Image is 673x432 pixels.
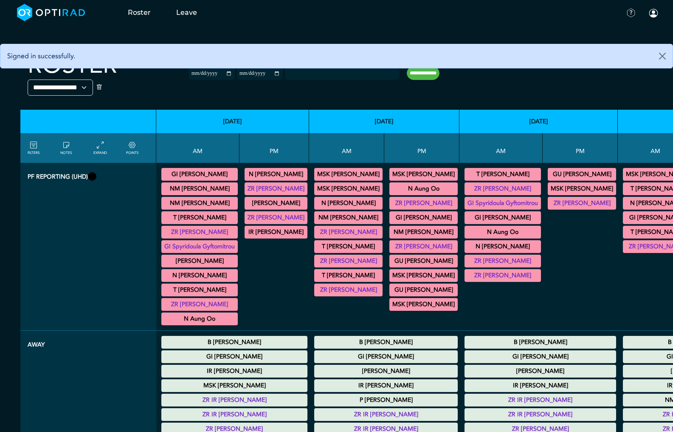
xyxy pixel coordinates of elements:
div: General XR 07:00 - 08:00 [314,182,383,195]
summary: IR [PERSON_NAME] [246,227,306,237]
summary: ZR [PERSON_NAME] [163,299,237,310]
summary: [PERSON_NAME] [246,198,306,208]
div: General XR 13:00 - 14:00 [548,168,616,181]
div: General XR 08:00 - 09:00 [465,168,541,181]
div: General XR 09:00 - 11:00 [465,197,541,210]
summary: NM [PERSON_NAME] [163,184,237,194]
summary: [PERSON_NAME] [163,256,237,266]
summary: N [PERSON_NAME] [163,270,237,281]
div: General XR 09:30 - 10:30 [465,211,541,224]
div: General XR 18:00 - 19:00 [245,226,307,239]
div: General XR 08:00 - 09:00 [314,211,383,224]
div: General XR 16:00 - 17:00 [389,269,458,282]
summary: ZR IR [PERSON_NAME] [163,409,306,420]
th: PF Reporting (UHD) [20,163,156,331]
input: null [286,68,328,76]
div: Annual Leave 00:00 - 23:59 [161,408,307,421]
summary: ZR IR [PERSON_NAME] [466,409,615,420]
div: Sick Leave 00:00 - 23:59 [465,336,616,349]
summary: [PERSON_NAME] [466,366,615,376]
summary: MSK [PERSON_NAME] [315,169,381,179]
div: General XR 13:00 - 14:00 [389,226,458,239]
summary: MSK [PERSON_NAME] [315,184,381,194]
summary: IR [PERSON_NAME] [466,381,615,391]
summary: NM [PERSON_NAME] [315,213,381,223]
summary: MSK [PERSON_NAME] [391,299,456,310]
th: AM [309,133,384,163]
a: FILTERS [28,140,39,156]
div: General XR 10:00 - 11:00 [314,269,383,282]
div: General XR 09:00 - 11:00 [161,240,238,253]
div: General XR 08:00 - 09:00 [314,226,383,239]
summary: GI Spyridoula Gyftomitrou [466,198,540,208]
summary: ZR [PERSON_NAME] [391,198,456,208]
summary: IR [PERSON_NAME] [163,366,306,376]
summary: ZR [PERSON_NAME] [466,184,540,194]
summary: ZR [PERSON_NAME] [391,242,456,252]
summary: ZR IR [PERSON_NAME] [163,395,306,405]
div: General XR 09:30 - 10:00 [314,255,383,267]
summary: N [PERSON_NAME] [466,242,540,252]
div: General XR 12:00 - 13:30 [389,182,458,195]
th: [DATE] [309,110,459,133]
th: AM [459,133,543,163]
div: General XR 08:00 - 09:00 [161,182,238,195]
summary: ZR [PERSON_NAME] [466,256,540,266]
summary: GU [PERSON_NAME] [391,256,456,266]
div: Sick Leave 00:00 - 23:59 [314,365,458,378]
div: General XR 12:00 - 14:00 [389,197,458,210]
div: Annual Leave 00:00 - 23:59 [161,350,307,363]
summary: T [PERSON_NAME] [163,213,237,223]
a: collapse/expand expected points [126,140,138,156]
summary: N Aung Oo [391,184,456,194]
summary: ZR IR [PERSON_NAME] [315,409,456,420]
summary: NM [PERSON_NAME] [391,227,456,237]
div: General XR 13:00 - 14:00 [389,240,458,253]
div: General XR 09:00 - 10:00 [161,255,238,267]
summary: MSK [PERSON_NAME] [391,169,456,179]
div: General XR 09:00 - 10:00 [161,284,238,296]
div: General XR 11:30 - 12:30 [161,313,238,325]
summary: ZR [PERSON_NAME] [549,198,615,208]
summary: GI [PERSON_NAME] [391,213,456,223]
summary: ZR [PERSON_NAME] [466,270,540,281]
summary: T [PERSON_NAME] [315,242,381,252]
a: show/hide notes [60,140,72,156]
div: Annual Leave 00:00 - 23:59 [314,350,458,363]
summary: ZR [PERSON_NAME] [163,227,237,237]
summary: N Aung Oo [163,314,237,324]
button: Close [652,44,673,68]
div: General XR 09:00 - 10:00 [314,240,383,253]
div: General XR 13:00 - 14:00 [548,182,616,195]
summary: N [PERSON_NAME] [315,198,381,208]
summary: [PERSON_NAME] [315,366,456,376]
div: General XR 11:00 - 12:00 [465,269,541,282]
div: General XR 07:00 - 07:30 [314,168,383,181]
summary: ZR IR [PERSON_NAME] [466,395,615,405]
th: PM [239,133,309,163]
th: PM [384,133,459,163]
div: Study Leave 00:00 - 23:59 [161,379,307,392]
summary: B [PERSON_NAME] [163,337,306,347]
summary: MSK [PERSON_NAME] [549,184,615,194]
div: General XR 10:00 - 11:00 [314,284,383,296]
summary: ZR [PERSON_NAME] [315,256,381,266]
summary: MSK [PERSON_NAME] [391,270,456,281]
th: [DATE] [459,110,618,133]
div: General XR 13:00 - 14:00 [548,197,616,210]
summary: GI [PERSON_NAME] [163,352,306,362]
th: AM [156,133,239,163]
div: General XR 17:00 - 18:00 [389,284,458,296]
summary: IR [PERSON_NAME] [315,381,456,391]
summary: GU [PERSON_NAME] [549,169,615,179]
summary: GI [PERSON_NAME] [163,169,237,179]
summary: MSK [PERSON_NAME] [163,381,306,391]
div: General XR 10:00 - 11:00 [465,226,541,239]
div: General XR 13:00 - 14:00 [389,211,458,224]
summary: T [PERSON_NAME] [315,270,381,281]
summary: T [PERSON_NAME] [466,169,540,179]
div: General XR 09:00 - 10:30 [161,269,238,282]
summary: N Aung Oo [466,227,540,237]
div: General XR 10:00 - 11:00 [465,255,541,267]
div: Sick Leave 00:00 - 23:59 [161,336,307,349]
